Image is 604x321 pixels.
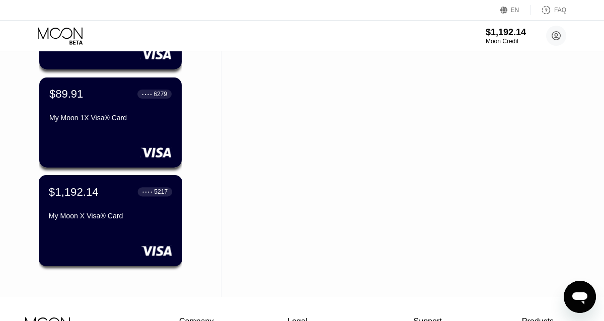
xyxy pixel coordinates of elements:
[154,91,167,98] div: 6279
[49,88,83,101] div: $89.91
[49,212,172,220] div: My Moon X Visa® Card
[511,7,519,14] div: EN
[49,114,172,122] div: My Moon 1X Visa® Card
[486,27,526,38] div: $1,192.14
[554,7,566,14] div: FAQ
[49,185,99,198] div: $1,192.14
[500,5,531,15] div: EN
[142,93,152,96] div: ● ● ● ●
[531,5,566,15] div: FAQ
[486,38,526,45] div: Moon Credit
[39,77,182,168] div: $89.91● ● ● ●6279My Moon 1X Visa® Card
[142,190,153,193] div: ● ● ● ●
[486,27,526,45] div: $1,192.14Moon Credit
[564,281,596,313] iframe: Tombol untuk meluncurkan jendela pesan
[39,176,182,266] div: $1,192.14● ● ● ●5217My Moon X Visa® Card
[154,188,168,195] div: 5217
